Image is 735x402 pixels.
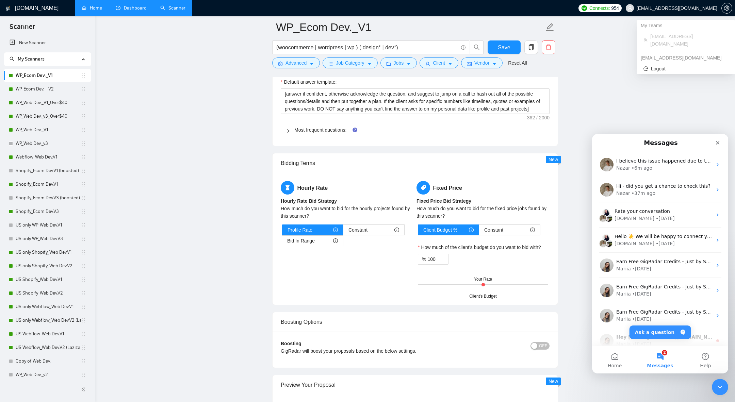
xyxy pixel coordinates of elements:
img: Profile image for Mariia [8,124,21,138]
img: Viktor avatar [13,105,21,114]
textarea: Default answer template: [281,88,550,114]
a: homeHome [82,5,102,11]
a: US Shopify_Web Dev.V2 [16,286,81,300]
button: Ask a question [37,191,99,205]
li: Copy of Web Dev. [4,354,91,368]
div: • [DATE] [64,106,83,113]
span: Advanced [285,59,307,67]
li: WP_Ecom Dev._V1 [4,69,91,82]
li: Shopify_Ecom Dev.V1 (boosted) [4,164,91,178]
a: US only Webflow_Web Dev.V1 [16,300,81,314]
div: Preview Your Proposal [281,375,550,395]
li: WP_Web Dev._V1_Over$40 [4,96,91,110]
a: WP_Web Dev._v3 [16,137,81,150]
a: Copy of Web Dev. [16,354,81,368]
a: New Scanner [10,36,85,50]
span: 954 [611,4,619,12]
li: US only Webflow_Web Dev.V2 (Laziza AI) [4,314,91,327]
div: How much do you want to bid for the hourly projects found by this scanner? [281,205,414,220]
span: Logout [643,65,728,72]
a: US only Shopify_Web Dev.V1 [16,246,81,259]
li: US only Shopify_Web Dev.V1 [4,246,91,259]
li: US only WP_Web Dev.V3 [4,232,91,246]
a: Most frequent questions: [294,127,346,133]
span: Client Budget % [423,225,457,235]
span: holder [81,263,86,269]
li: WP_Web Dev._V1 [4,123,91,137]
span: hourglass [281,181,294,195]
li: Shopify_Ecom Dev.V3 (boosted) [4,191,91,205]
span: holder [81,345,86,350]
div: How much do you want to bid for the fixed price jobs found by this scanner? [416,205,550,220]
img: upwork-logo.png [582,5,587,11]
span: Bid In Range [287,236,315,246]
div: • [DATE] [64,81,83,88]
div: • [DATE] [40,156,59,164]
img: Profile image for Mariia [8,150,21,163]
span: Hi - did you get a chance to check this? [24,49,118,55]
h5: Hourly Rate [281,181,414,195]
b: Hourly Rate Bid Strategy [281,198,337,204]
span: Home [16,229,30,234]
span: My Scanners [10,56,45,62]
span: info-circle [461,45,465,50]
b: Boosting [281,341,301,346]
div: • [DATE] [40,182,59,189]
li: US only WP_Web Dev.V1 [4,218,91,232]
button: delete [542,40,555,54]
span: user [425,61,430,66]
div: GigRadar will boost your proposals based on the below settings. [281,347,483,355]
input: Scanner name... [276,19,544,36]
li: WP_Ecom Dev. _ V2 [4,82,91,96]
button: folderJobscaret-down [380,57,417,68]
button: search [470,40,484,54]
span: holder [81,73,86,78]
span: bars [328,61,333,66]
a: Shopify_Ecom Dev.V1 (boosted) [16,164,81,178]
div: [DOMAIN_NAME] [22,81,62,88]
button: userClientcaret-down [420,57,458,68]
span: info-circle [530,228,535,232]
span: right [286,129,290,133]
span: setting [278,61,283,66]
span: idcard [467,61,472,66]
div: Mariia [24,156,39,164]
img: Nazar avatar [7,105,15,114]
a: US only Shopify_Web Dev.V2 [16,259,81,273]
div: • [DATE] [40,131,59,138]
span: info-circle [394,228,399,232]
iframe: Intercom live chat [712,379,728,395]
div: Boosting Options [281,312,550,332]
span: holder [81,290,86,296]
span: info-circle [333,228,338,232]
li: New Scanner [4,36,91,50]
a: US Shopify_Web Dev.V1 [16,273,81,286]
a: US Webflow_Web Dev.V1 [16,327,81,341]
span: copy [525,44,538,50]
span: holder [81,304,86,309]
a: US only Webflow_Web Dev.V2 (Laziza AI) [16,314,81,327]
span: caret-down [367,61,372,66]
span: caret-down [492,61,497,66]
li: WP_Web Dev._v2 [4,368,91,382]
a: Shopify_Ecom Dev.V1 [16,178,81,191]
img: Valeriia avatar [10,100,18,108]
span: edit [545,23,554,32]
div: Client's Budget [469,293,496,300]
span: delete [542,44,555,50]
span: [EMAIL_ADDRESS][DOMAIN_NAME] [650,33,728,48]
span: caret-down [309,61,314,66]
span: New [549,157,558,162]
img: Profile image for Mariia [8,200,21,214]
span: team [643,38,648,42]
span: I believe this issue happened due to the subscription being canceled, and then reactivated [24,24,241,30]
span: Scanner [4,22,40,36]
span: holder [81,154,86,160]
div: • 6m ago [39,31,60,38]
span: holder [81,318,86,323]
li: Shopify_Ecom Dev.V1 [4,178,91,191]
div: Mariia [24,131,39,138]
span: holder [81,100,86,105]
div: Mariia [24,182,39,189]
